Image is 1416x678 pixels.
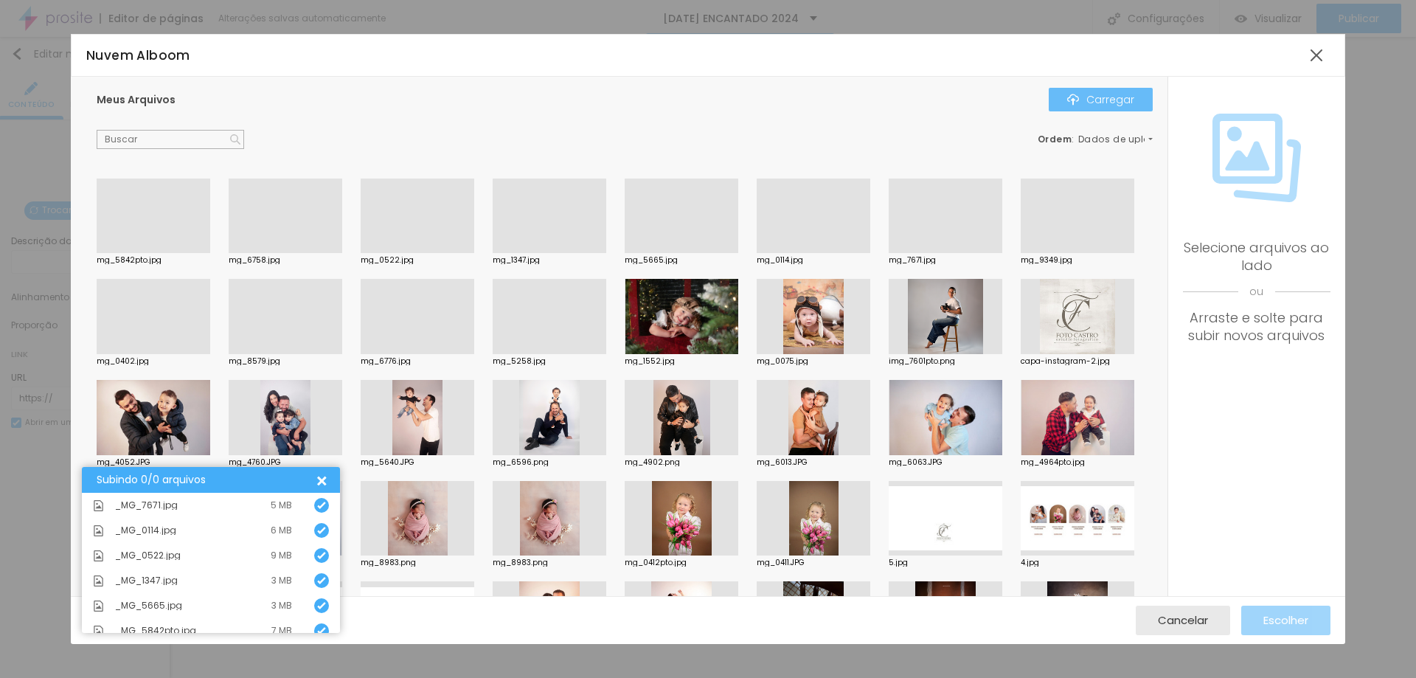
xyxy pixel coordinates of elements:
font: mg_8983.png [361,557,416,568]
font: capa-instagram-2.jpg [1021,356,1110,367]
font: Escolher [1263,612,1308,628]
font: _MG_0522.jpg [115,549,181,561]
font: Nuvem Alboom [86,46,190,64]
input: Buscar [97,130,244,149]
font: _MG_1347.jpg [115,574,178,587]
font: mg_0522.jpg [361,255,414,266]
font: mg_0402.jpg [97,356,149,367]
font: mg_4052.JPG [97,457,150,468]
font: mg_0075.jpg [757,356,808,367]
font: _MG_5665.jpg [115,599,182,612]
font: mg_4760.JPG [229,457,281,468]
font: 5.jpg [889,557,908,568]
font: mg_6776.jpg [361,356,411,367]
font: mg_0412pto.jpg [625,557,687,568]
img: Ícone [93,575,104,587]
font: Subindo 0/0 arquivos [97,472,206,487]
font: mg_5640.JPG [361,457,414,468]
font: 9 MB [271,549,292,561]
font: mg_5258.jpg [493,356,546,367]
button: ÍconeCarregar [1049,88,1153,111]
img: Ícone [93,500,104,511]
font: 6 MB [271,524,292,536]
img: Ícone [317,576,326,585]
font: mg_5665.jpg [625,255,678,266]
font: mg_5842pto.jpg [97,255,162,266]
font: mg_7671.jpg [889,255,936,266]
font: Ordem [1038,133,1072,145]
img: Ícone [93,626,104,637]
font: mg_0114.jpg [757,255,803,266]
font: mg_6758.jpg [229,255,280,266]
font: Carregar [1086,92,1134,107]
font: 3 MB [271,574,292,587]
font: Dados de upload [1078,133,1164,145]
font: mg_6063.JPG [889,457,943,468]
font: Arraste e solte para subir novos arquivos [1188,308,1325,345]
font: mg_1552.jpg [625,356,675,367]
font: _MG_5842pto.jpg [115,624,196,637]
font: mg_0411.JPG [757,557,805,568]
font: mg_9349.jpg [1021,255,1072,266]
img: Ícone [230,134,240,145]
button: Escolher [1241,606,1330,635]
img: Ícone [1067,94,1079,105]
font: mg_8579.jpg [229,356,280,367]
font: 3 MB [271,599,292,612]
font: 5 MB [271,499,292,511]
img: Ícone [317,501,326,510]
font: mg_6013.JPG [757,457,808,468]
img: Ícone [93,601,104,612]
font: Meus Arquivos [97,92,176,107]
font: : [1072,133,1075,145]
font: mg_8983.png [493,557,548,568]
img: Ícone [317,526,326,535]
font: mg_1347.jpg [493,255,540,266]
font: Selecione arquivos ao lado [1184,238,1329,274]
font: mg_4902.png [625,457,680,468]
img: Ícone [317,551,326,560]
img: Ícone [1212,114,1301,202]
font: 7 MB [271,624,292,637]
img: Ícone [93,525,104,536]
img: Ícone [317,601,326,610]
font: Cancelar [1158,612,1208,628]
font: _MG_0114.jpg [115,524,176,536]
button: Cancelar [1136,606,1230,635]
font: img_7601pto.png [889,356,955,367]
font: ou [1249,284,1263,299]
font: mg_4964pto.jpg [1021,457,1085,468]
img: Ícone [317,626,326,635]
img: Ícone [93,550,104,561]
font: 4.jpg [1021,557,1039,568]
font: mg_6596.png [493,457,549,468]
font: _MG_7671.jpg [115,499,178,511]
